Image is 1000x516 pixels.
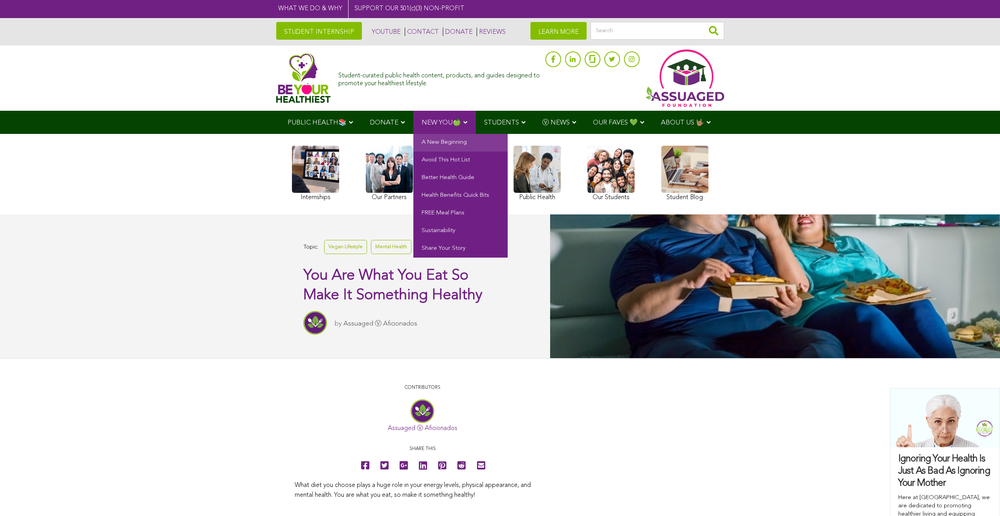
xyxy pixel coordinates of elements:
a: FREE Meal Plans [413,205,508,222]
a: REVIEWS [477,27,506,36]
img: Assuaged Ⓥ Aficionados [303,311,327,335]
span: ABOUT US 🤟🏽 [661,119,704,126]
a: Better Health Guide [413,169,508,187]
a: LEARN MORE [530,22,587,40]
span: STUDENTS [484,119,519,126]
a: CONTACT [405,27,439,36]
a: DONATE [443,27,473,36]
span: PUBLIC HEALTH📚 [288,119,347,126]
div: Student-curated public health content, products, and guides designed to promote your healthiest l... [338,68,541,87]
a: Sustainability [413,222,508,240]
p: CONTRIBUTORS [295,384,550,392]
span: by [335,320,342,327]
a: Assuaged Ⓥ Aficionados [388,425,457,432]
span: You Are What You Eat So Make It Something Healthy [303,268,483,303]
a: STUDENT INTERNSHIP [276,22,362,40]
img: Assuaged [276,53,331,103]
a: Mental Health [371,240,411,254]
a: Avoid This Hot List [413,152,508,169]
span: Ⓥ NEWS [542,119,570,126]
span: OUR FAVES 💚 [593,119,638,126]
iframe: Chat Widget [961,478,1000,516]
a: Vegan Lifestyle [324,240,367,254]
p: Share this [295,445,550,453]
span: NEW YOU🍏 [422,119,461,126]
span: DONATE [370,119,398,126]
a: Share Your Story [413,240,508,258]
img: Assuaged App [646,49,724,107]
a: YOUTUBE [370,27,401,36]
a: Assuaged Ⓥ Aficionados [343,320,417,327]
span: Topic: [303,242,318,253]
a: A New Beginning [413,134,508,152]
div: Navigation Menu [276,111,724,134]
a: Health Benefits Quick Bits [413,187,508,205]
input: Search [591,22,724,40]
img: glassdoor [589,55,595,63]
p: What diet you choose plays a huge role in your energy levels, physical appearance, and mental hea... [295,481,550,501]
